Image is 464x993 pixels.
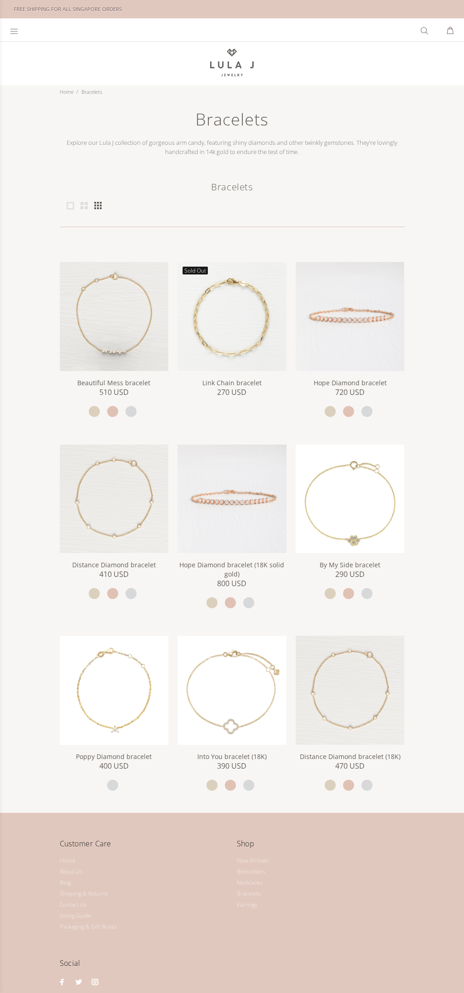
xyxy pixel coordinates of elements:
[72,560,156,569] a: Distance Diamond bracelet
[60,262,169,371] img: Beautiful Mess bracelet
[178,445,286,554] img: Hope Diamond bracelet (18K solid gold)
[60,888,108,899] a: Shipping & Returns
[60,88,74,95] a: Home
[296,494,405,502] a: By My Side bracelet
[60,685,169,694] a: Poppy Diamond bracelet
[60,855,75,866] a: Home
[202,378,262,387] a: Link Chain bracelet
[55,109,409,138] h1: Bracelets
[335,761,365,770] span: 470 USD
[60,312,169,320] a: Beautiful Mess bracelet
[99,761,129,770] span: 400 USD
[60,445,169,554] img: Distance Diamond bracelet
[60,899,87,910] a: Contact Us
[296,685,405,694] a: Distance Diamond bracelet (18K)
[314,378,387,387] a: Hope Diamond bracelet
[60,494,169,502] a: Distance Diamond bracelet
[237,877,263,888] a: Necklaces
[296,262,405,371] img: Hope Diamond bracelet
[237,855,269,866] a: New Arrivals
[99,570,129,579] span: 410 USD
[183,267,208,274] span: Sold Out
[320,560,380,569] a: By My Side bracelet
[237,838,405,856] h4: Shop
[55,109,409,156] div: Explore our Lula J collection of gorgeous arm candy, featuring shiny diamonds and other twinkly g...
[237,899,258,910] a: Earrings
[197,752,267,761] a: Into You bracelet (18K)
[237,866,265,877] a: Bestsellers
[178,262,286,371] img: Link Chain bracelet
[60,910,91,921] a: Sizing Guide
[178,312,286,320] a: Link Chain bracelet Sold Out
[237,888,261,899] a: Bracelets
[335,570,365,579] span: 290 USD
[14,4,122,14] div: FREE SHIPPING FOR ALL SINGAPORE ORDERS
[178,685,286,694] a: Into You bracelet (18K)
[335,388,365,397] span: 720 USD
[178,494,286,502] a: Hope Diamond bracelet (18K solid gold)
[296,445,405,554] img: By My Side bracelet
[60,957,228,976] h4: Social
[179,560,284,578] a: Hope Diamond bracelet (18K solid gold)
[60,866,83,877] a: About Us
[217,388,246,397] span: 270 USD
[60,921,117,932] a: Packaging & Gift Boxes
[60,877,71,888] a: Blog
[217,579,246,588] span: 800 USD
[76,86,105,98] li: Bracelets
[296,636,405,745] img: Distance Diamond bracelet (18K)
[60,636,169,745] img: Poppy Diamond bracelet
[217,761,246,770] span: 390 USD
[300,752,401,761] a: Distance Diamond bracelet (18K)
[178,636,286,745] img: Into You bracelet (18K)
[77,378,150,387] a: Beautiful Mess bracelet
[60,838,228,856] h4: Customer Care
[76,752,152,761] a: Poppy Diamond bracelet
[60,180,405,201] h1: Bracelets
[99,388,129,397] span: 510 USD
[296,312,405,320] a: Hope Diamond bracelet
